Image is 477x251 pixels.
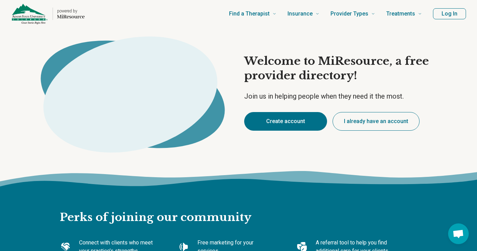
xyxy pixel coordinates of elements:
span: Treatments [386,9,415,19]
span: Find a Therapist [229,9,270,19]
h2: Perks of joining our community [60,188,418,225]
button: I already have an account [333,112,420,131]
span: Insurance [288,9,313,19]
span: Provider Types [330,9,368,19]
p: powered by [57,8,85,14]
button: Log In [433,8,466,19]
p: Join us in helping people when they need it the most. [244,91,448,101]
a: Home page [11,3,85,25]
div: Open chat [448,223,469,244]
button: Create account [244,112,327,131]
h1: Welcome to MiResource, a free provider directory! [244,54,448,83]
